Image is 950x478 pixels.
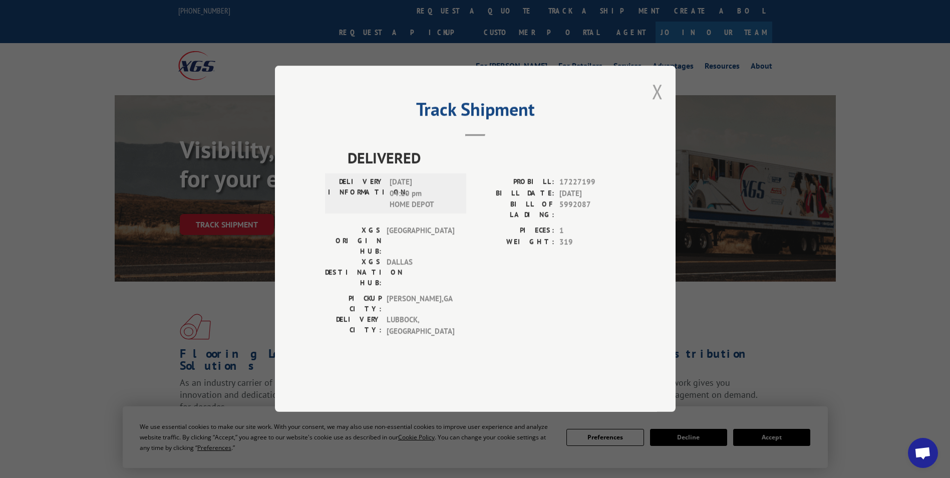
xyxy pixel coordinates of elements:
[325,257,382,289] label: XGS DESTINATION HUB:
[559,199,625,220] span: 5992087
[475,188,554,199] label: BILL DATE:
[559,225,625,237] span: 1
[475,199,554,220] label: BILL OF LADING:
[475,177,554,188] label: PROBILL:
[652,78,663,105] button: Close modal
[325,225,382,257] label: XGS ORIGIN HUB:
[559,177,625,188] span: 17227199
[325,102,625,121] h2: Track Shipment
[559,188,625,199] span: [DATE]
[908,438,938,468] a: Open chat
[475,236,554,248] label: WEIGHT:
[348,147,625,169] span: DELIVERED
[387,257,454,289] span: DALLAS
[325,294,382,315] label: PICKUP CITY:
[387,294,454,315] span: [PERSON_NAME] , GA
[475,225,554,237] label: PIECES:
[328,177,385,211] label: DELIVERY INFORMATION:
[325,315,382,337] label: DELIVERY CITY:
[387,225,454,257] span: [GEOGRAPHIC_DATA]
[559,236,625,248] span: 319
[387,315,454,337] span: LUBBOCK , [GEOGRAPHIC_DATA]
[390,177,457,211] span: [DATE] 04:10 pm HOME DEPOT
